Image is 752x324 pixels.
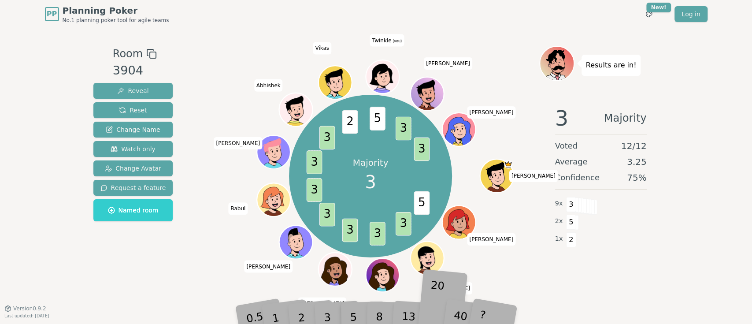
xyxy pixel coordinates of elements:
button: Reset [93,102,173,118]
span: Average [555,156,588,168]
span: 3 [396,212,411,236]
div: 3904 [113,62,157,80]
span: Reset [119,106,147,115]
span: 3 [342,219,358,242]
span: 3 [319,126,335,150]
span: 12 / 12 [621,140,647,152]
span: (you) [391,39,402,43]
span: 3 [566,197,576,212]
span: 1 x [555,234,563,244]
span: 5 [414,191,430,215]
button: New! [641,6,657,22]
span: Named room [108,206,159,215]
span: Click to change your name [509,170,558,182]
button: Click to change your avatar [367,61,398,93]
button: Change Avatar [93,160,173,176]
span: 3 [414,138,430,161]
span: Viney is the host [504,160,512,169]
span: 2 x [555,216,563,226]
p: Majority [353,156,389,169]
span: Majority [604,108,647,129]
span: Version 0.9.2 [13,305,46,312]
a: Log in [674,6,707,22]
span: 3 [555,108,569,129]
span: Watch only [111,145,156,153]
span: Click to change your name [370,34,404,47]
span: Confidence [555,171,600,184]
button: Reveal [93,83,173,99]
span: Click to change your name [467,107,515,119]
span: Click to change your name [244,261,293,273]
span: 2 [566,232,576,247]
span: No.1 planning poker tool for agile teams [63,17,169,24]
span: Last updated: [DATE] [4,313,49,318]
p: Results are in! [586,59,637,71]
span: Planning Poker [63,4,169,17]
span: Click to change your name [424,58,472,70]
span: 3.25 [627,156,647,168]
span: Click to change your name [313,42,331,55]
span: 75 % [627,171,646,184]
span: 3 [370,222,385,246]
span: Change Avatar [105,164,161,173]
span: Voted [555,140,578,152]
span: 3 [396,117,411,141]
span: 5 [370,107,385,130]
button: Named room [93,199,173,221]
span: Change Name [106,125,160,134]
span: Click to change your name [467,233,515,246]
button: Change Name [93,122,173,138]
span: Request a feature [100,183,166,192]
span: 2 [342,110,358,134]
span: Reveal [117,86,148,95]
button: Request a feature [93,180,173,196]
span: Click to change your name [214,137,262,149]
span: Click to change your name [424,282,472,294]
button: Watch only [93,141,173,157]
span: 9 x [555,199,563,209]
span: 3 [365,169,376,195]
a: PPPlanning PokerNo.1 planning poker tool for agile teams [45,4,169,24]
span: 3 [319,203,335,227]
span: Click to change your name [254,79,283,92]
button: Version0.9.2 [4,305,46,312]
span: 3 [307,178,322,202]
span: Room [113,46,143,62]
span: Click to change your name [228,203,248,215]
span: 5 [566,215,576,230]
span: PP [47,9,57,19]
div: New! [646,3,671,12]
span: 3 [307,150,322,174]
